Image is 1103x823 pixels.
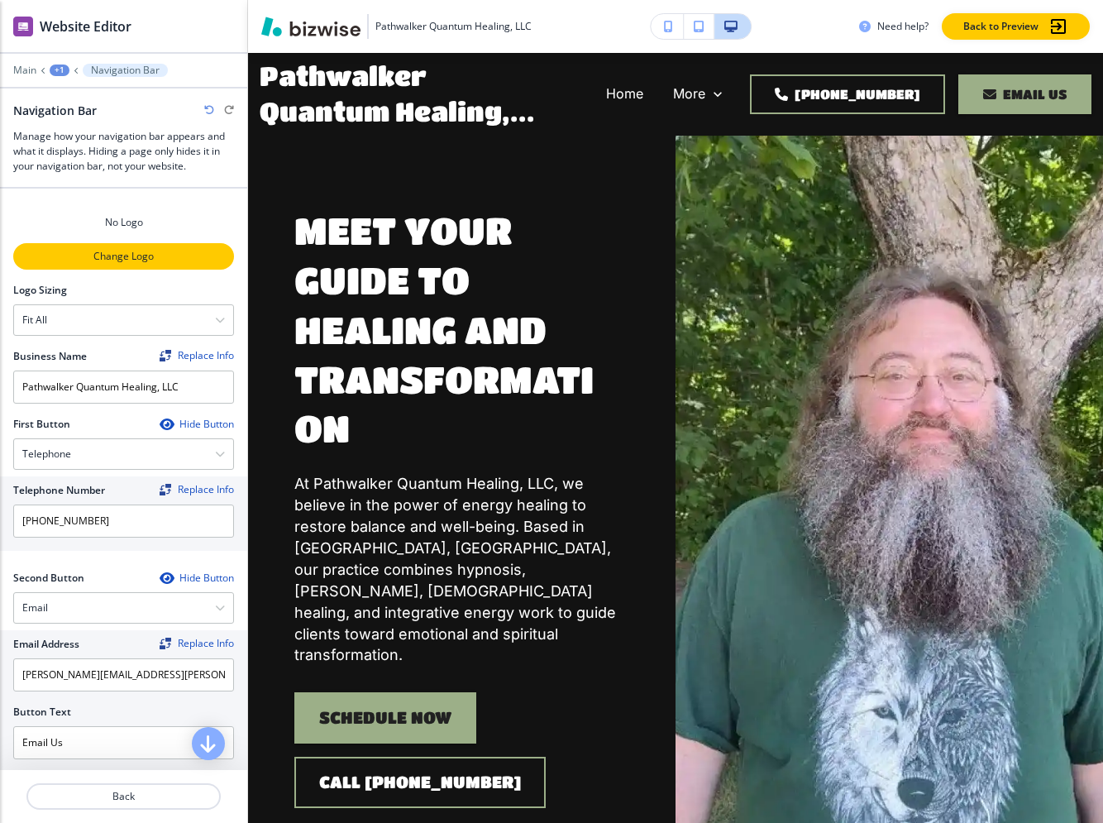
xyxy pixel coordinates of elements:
[26,783,221,810] button: Back
[13,637,79,652] h2: Email Address
[105,215,143,230] h4: No Logo
[160,638,171,649] img: Replace
[160,484,234,495] button: ReplaceReplace Info
[160,638,234,649] div: Replace Info
[160,350,234,361] div: Replace Info
[160,638,234,651] span: Find and replace this information across Bizwise
[261,14,532,39] button: Pathwalker Quantum Healing, LLC
[750,74,945,114] a: [PHONE_NUMBER]
[28,789,219,804] p: Back
[160,350,234,363] span: Find and replace this information across Bizwise
[261,17,361,36] img: Bizwise Logo
[294,206,616,453] h3: Meet Your Guide to Healing and Transformation
[375,19,532,34] h3: Pathwalker Quantum Healing, LLC
[294,692,476,744] a: Schedule Now
[13,349,87,364] h2: Business Name
[294,757,546,808] a: Call [PHONE_NUMBER]
[160,484,171,495] img: Replace
[22,601,48,615] h4: Email
[15,249,232,264] p: Change Logo
[606,84,643,103] p: Home
[13,571,84,586] h2: Second Button
[673,84,705,103] p: More
[22,313,47,328] h4: Fit all
[13,658,234,691] input: Ex. steven.mccann@pathwalkerquantumhealing.com
[160,484,234,495] div: Replace Info
[50,65,69,76] button: +1
[160,350,171,361] img: Replace
[13,705,71,720] h2: Button Text
[160,418,234,431] button: Hide Button
[40,17,131,36] h2: Website Editor
[13,17,33,36] img: editor icon
[294,473,616,666] p: At Pathwalker Quantum Healing, LLC, we believe in the power of energy healing to restore balance ...
[942,13,1090,40] button: Back to Preview
[13,243,234,270] button: Change Logo
[13,283,67,298] h2: Logo Sizing
[91,65,160,76] p: Navigation Bar
[160,572,234,585] button: Hide Button
[958,74,1091,114] a: Email Us
[13,65,36,76] button: Main
[13,417,70,432] h2: First Button
[22,447,71,462] h4: Telephone
[160,638,234,649] button: ReplaceReplace Info
[160,484,234,497] span: Find and replace this information across Bizwise
[160,350,234,361] button: ReplaceReplace Info
[13,505,234,538] input: Ex. 561-222-1111
[963,19,1039,34] p: Back to Preview
[877,19,929,34] h3: Need help?
[13,483,105,498] h2: Telephone Number
[83,64,168,77] button: Navigation Bar
[13,129,234,174] h3: Manage how your navigation bar appears and what it displays. Hiding a page only hides it in your ...
[260,59,559,129] h4: Pathwalker Quantum Healing, LLC
[13,102,97,119] h2: Navigation Bar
